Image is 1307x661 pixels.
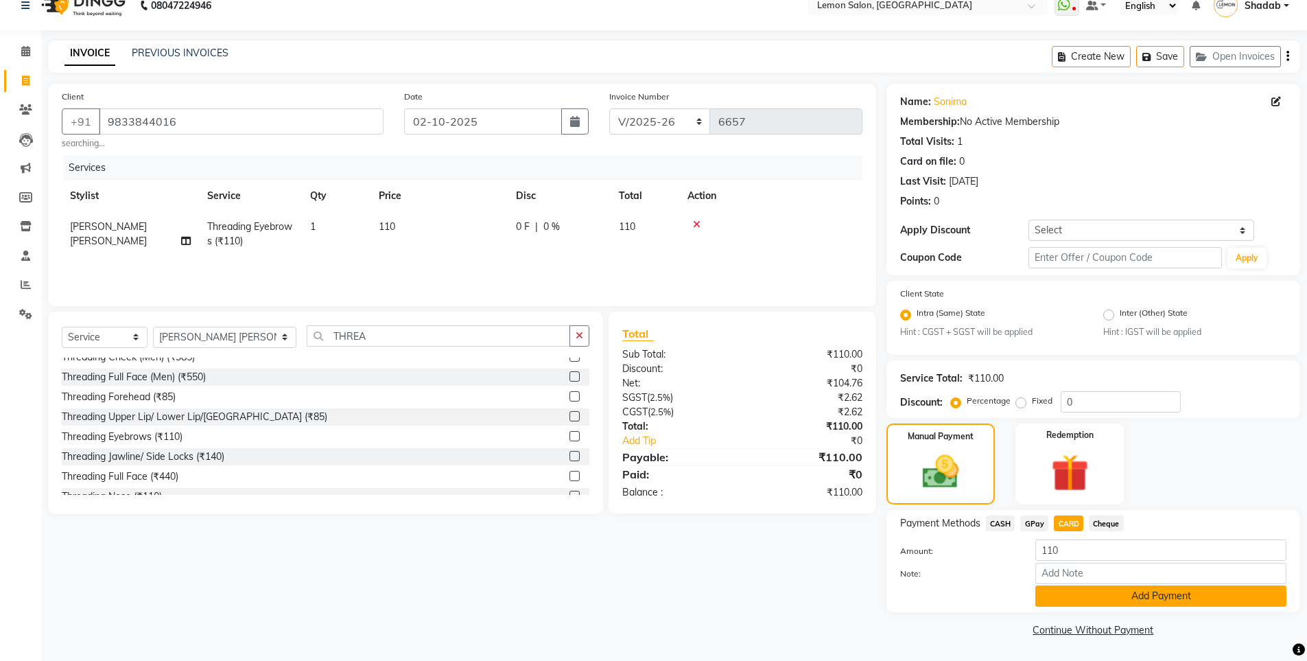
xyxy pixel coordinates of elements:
[62,469,178,484] div: Threading Full Face (₹440)
[1052,46,1131,67] button: Create New
[62,108,100,135] button: +91
[889,623,1297,638] a: Continue Without Payment
[1032,395,1052,407] label: Fixed
[900,371,963,386] div: Service Total:
[622,391,647,404] span: SGST
[535,220,538,234] span: |
[949,174,978,189] div: [DATE]
[900,251,1029,265] div: Coupon Code
[612,391,742,405] div: ( )
[404,91,423,103] label: Date
[543,220,560,234] span: 0 %
[62,370,206,384] div: Threading Full Face (Men) (₹550)
[62,137,384,150] small: searching...
[900,223,1029,237] div: Apply Discount
[650,392,670,403] span: 2.5%
[1046,429,1094,441] label: Redemption
[742,485,873,500] div: ₹110.00
[986,515,1015,531] span: CASH
[63,155,873,181] div: Services
[742,466,873,483] div: ₹0
[622,406,648,418] span: CGST
[1136,46,1184,67] button: Save
[742,391,873,405] div: ₹2.62
[516,220,530,234] span: 0 F
[307,325,571,347] input: Search or Scan
[619,220,635,233] span: 110
[207,220,292,247] span: Threading Eyebrows (₹110)
[917,307,985,323] label: Intra (Same) State
[900,174,946,189] div: Last Visit:
[934,194,939,209] div: 0
[1028,247,1222,268] input: Enter Offer / Coupon Code
[622,327,654,341] span: Total
[199,181,302,211] th: Service
[62,91,84,103] label: Client
[62,350,195,364] div: Threading Cheek (Men) (₹385)
[650,406,671,417] span: 2.5%
[900,288,944,300] label: Client State
[900,115,960,129] div: Membership:
[900,135,954,149] div: Total Visits:
[62,489,162,504] div: Threading Nose (₹110)
[132,47,228,59] a: PREVIOUS INVOICES
[1089,515,1124,531] span: Cheque
[612,434,764,448] a: Add Tip
[890,545,1026,557] label: Amount:
[1035,563,1286,584] input: Add Note
[379,220,395,233] span: 110
[908,430,974,443] label: Manual Payment
[764,434,873,448] div: ₹0
[302,181,370,211] th: Qty
[370,181,508,211] th: Price
[70,220,147,247] span: [PERSON_NAME] [PERSON_NAME]
[742,405,873,419] div: ₹2.62
[1020,515,1048,531] span: GPay
[1190,46,1281,67] button: Open Invoices
[968,371,1004,386] div: ₹110.00
[612,449,742,465] div: Payable:
[612,466,742,483] div: Paid:
[679,181,862,211] th: Action
[1103,326,1286,338] small: Hint : IGST will be applied
[900,154,956,169] div: Card on file:
[900,194,931,209] div: Points:
[612,347,742,362] div: Sub Total:
[1035,585,1286,607] button: Add Payment
[900,326,1083,338] small: Hint : CGST + SGST will be applied
[900,95,931,109] div: Name:
[742,449,873,465] div: ₹110.00
[742,376,873,391] div: ₹104.76
[900,516,980,531] span: Payment Methods
[612,419,742,434] div: Total:
[612,405,742,419] div: ( )
[957,135,963,149] div: 1
[1227,248,1267,268] button: Apply
[1039,450,1100,496] img: _gift.svg
[742,419,873,434] div: ₹110.00
[911,451,970,493] img: _cash.svg
[900,395,943,410] div: Discount:
[890,568,1026,580] label: Note:
[62,410,327,424] div: Threading Upper Lip/ Lower Lip/[GEOGRAPHIC_DATA] (₹85)
[967,395,1011,407] label: Percentage
[959,154,965,169] div: 0
[64,41,115,66] a: INVOICE
[1035,540,1286,561] input: Amount
[611,181,679,211] th: Total
[934,95,967,109] a: Sonima
[900,115,1286,129] div: No Active Membership
[99,108,384,135] input: Search by Name/Mobile/Email/Code
[612,485,742,500] div: Balance :
[1054,515,1083,531] span: CARD
[742,347,873,362] div: ₹110.00
[1120,307,1188,323] label: Inter (Other) State
[742,362,873,376] div: ₹0
[62,390,176,404] div: Threading Forehead (₹85)
[508,181,611,211] th: Disc
[62,430,182,444] div: Threading Eyebrows (₹110)
[609,91,669,103] label: Invoice Number
[62,181,199,211] th: Stylist
[612,362,742,376] div: Discount:
[310,220,316,233] span: 1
